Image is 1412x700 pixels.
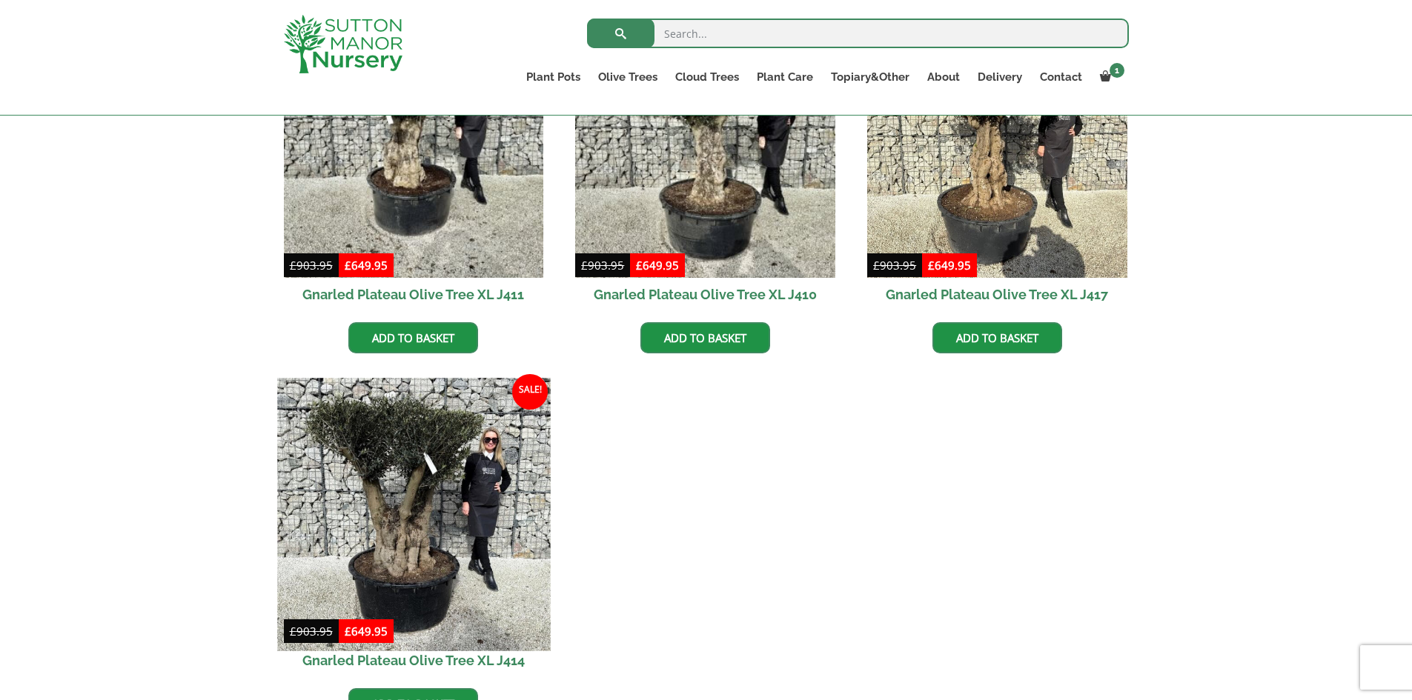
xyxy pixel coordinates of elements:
[290,258,333,273] bdi: 903.95
[918,67,969,87] a: About
[575,18,835,311] a: Sale! Gnarled Plateau Olive Tree XL J410
[284,18,544,278] img: Gnarled Plateau Olive Tree XL J411
[512,374,548,410] span: Sale!
[290,258,296,273] span: £
[867,18,1127,311] a: Sale! Gnarled Plateau Olive Tree XL J417
[873,258,880,273] span: £
[290,624,296,639] span: £
[822,67,918,87] a: Topiary&Other
[589,67,666,87] a: Olive Trees
[1110,63,1124,78] span: 1
[867,18,1127,278] img: Gnarled Plateau Olive Tree XL J417
[284,644,544,677] h2: Gnarled Plateau Olive Tree XL J414
[581,258,588,273] span: £
[284,18,544,311] a: Sale! Gnarled Plateau Olive Tree XL J411
[284,15,402,73] img: logo
[581,258,624,273] bdi: 903.95
[345,258,388,273] bdi: 649.95
[575,278,835,311] h2: Gnarled Plateau Olive Tree XL J410
[636,258,679,273] bdi: 649.95
[284,278,544,311] h2: Gnarled Plateau Olive Tree XL J411
[867,278,1127,311] h2: Gnarled Plateau Olive Tree XL J417
[969,67,1031,87] a: Delivery
[575,18,835,278] img: Gnarled Plateau Olive Tree XL J410
[928,258,935,273] span: £
[517,67,589,87] a: Plant Pots
[928,258,971,273] bdi: 649.95
[636,258,643,273] span: £
[587,19,1129,48] input: Search...
[348,322,478,353] a: Add to basket: “Gnarled Plateau Olive Tree XL J411”
[277,378,550,650] img: Gnarled Plateau Olive Tree XL J414
[345,624,388,639] bdi: 649.95
[748,67,822,87] a: Plant Care
[345,624,351,639] span: £
[1031,67,1091,87] a: Contact
[345,258,351,273] span: £
[666,67,748,87] a: Cloud Trees
[640,322,770,353] a: Add to basket: “Gnarled Plateau Olive Tree XL J410”
[932,322,1062,353] a: Add to basket: “Gnarled Plateau Olive Tree XL J417”
[873,258,916,273] bdi: 903.95
[1091,67,1129,87] a: 1
[284,384,544,678] a: Sale! Gnarled Plateau Olive Tree XL J414
[290,624,333,639] bdi: 903.95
